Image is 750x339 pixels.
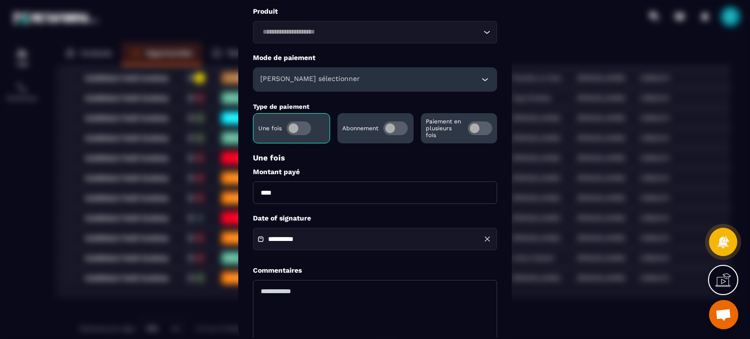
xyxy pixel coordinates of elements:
[253,53,497,62] label: Mode de paiement
[253,103,310,110] label: Type de paiement
[258,125,282,132] p: Une fois
[426,118,463,139] p: Paiement en plusieurs fois
[253,21,497,43] div: Search for option
[253,266,302,275] label: Commentaires
[253,153,497,162] p: Une fois
[709,300,738,329] div: Ouvrir le chat
[253,7,497,16] label: Produit
[342,125,378,132] p: Abonnement
[253,214,497,223] label: Date of signature
[253,167,497,177] label: Montant payé
[259,27,481,38] input: Search for option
